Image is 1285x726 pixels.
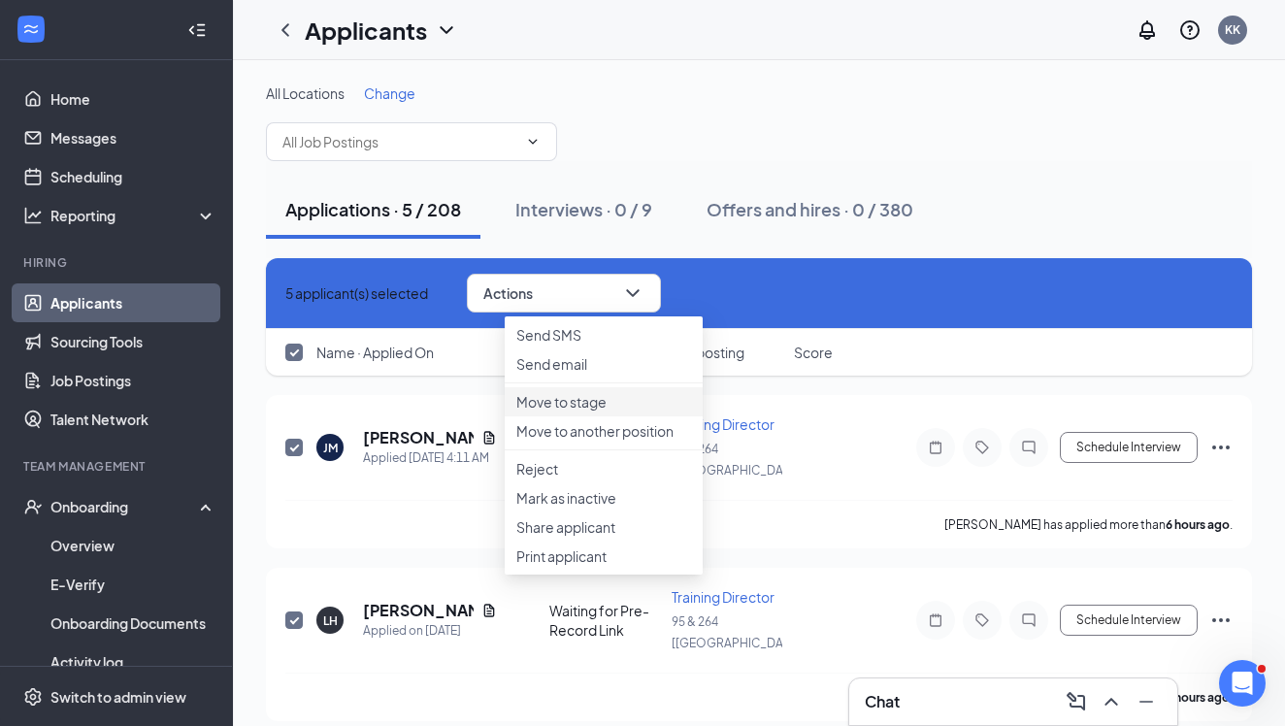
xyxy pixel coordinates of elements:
button: Minimize [1131,686,1162,717]
a: Applicants [50,283,216,322]
svg: Document [481,603,497,618]
p: Send SMS [516,325,691,345]
svg: ChatInactive [1017,612,1040,628]
div: Reporting [50,206,217,225]
div: JM [323,440,338,456]
b: 6 hours ago [1166,517,1230,532]
svg: ChevronDown [435,18,458,42]
b: 12 hours ago [1159,690,1230,705]
span: Training Director [672,415,774,433]
p: Print applicant [516,546,691,566]
a: Home [50,80,216,118]
a: Overview [50,526,216,565]
h5: [PERSON_NAME] [363,600,474,621]
svg: Tag [971,612,994,628]
button: ComposeMessage [1061,686,1092,717]
span: Change [364,84,415,102]
svg: ChatInactive [1017,440,1040,455]
svg: QuestionInfo [1178,18,1202,42]
div: Applied on [DATE] [363,621,497,641]
p: Share applicant [516,517,691,537]
p: Move to stage [516,392,691,412]
a: Scheduling [50,157,216,196]
div: Applications · 5 / 208 [285,197,461,221]
iframe: Intercom live chat [1219,660,1266,707]
a: Messages [50,118,216,157]
svg: Collapse [187,20,207,40]
p: Move to another position [516,421,691,441]
a: Onboarding Documents [50,604,216,643]
div: Hiring [23,254,213,271]
div: Waiting for Pre-Record Link [549,601,660,640]
svg: Tag [971,440,994,455]
span: Job posting [672,343,744,362]
svg: Note [924,440,947,455]
div: Switch to admin view [50,687,186,707]
h5: [PERSON_NAME] [363,427,474,448]
input: All Job Postings [282,131,517,152]
a: Talent Network [50,400,216,439]
svg: Analysis [23,206,43,225]
span: Name · Applied On [316,343,434,362]
button: ChevronUp [1096,686,1127,717]
button: Schedule Interview [1060,432,1198,463]
p: Mark as inactive [516,488,691,508]
svg: Notifications [1136,18,1159,42]
div: Offers and hires · 0 / 380 [707,197,913,221]
svg: Note [924,612,947,628]
div: Onboarding [50,497,200,516]
svg: ChevronUp [1100,690,1123,713]
span: All Locations [266,84,345,102]
svg: Settings [23,687,43,707]
a: Activity log [50,643,216,681]
span: 5 applicant(s) selected [285,282,428,304]
svg: ChevronDown [525,134,541,149]
div: KK [1225,21,1240,38]
p: [PERSON_NAME] has applied more than . [944,516,1233,533]
span: Training Director [672,588,774,606]
p: Reject [516,459,691,478]
button: Schedule Interview [1060,605,1198,636]
svg: ComposeMessage [1065,690,1088,713]
button: ActionsChevronDown [467,274,661,313]
div: LH [323,612,338,629]
svg: Ellipses [1209,609,1233,632]
a: Job Postings [50,361,216,400]
svg: WorkstreamLogo [21,19,41,39]
div: Team Management [23,458,213,475]
svg: ChevronLeft [274,18,297,42]
span: Actions [483,286,533,300]
div: Interviews · 0 / 9 [515,197,652,221]
svg: UserCheck [23,497,43,516]
h3: Chat [865,691,900,712]
a: E-Verify [50,565,216,604]
svg: Document [481,430,497,445]
span: Score [794,343,833,362]
span: 95 & 264 [[GEOGRAPHIC_DATA]] [672,614,803,650]
p: Send email [516,354,691,374]
svg: Ellipses [1209,436,1233,459]
a: Sourcing Tools [50,322,216,361]
svg: Minimize [1135,690,1158,713]
svg: ChevronDown [621,281,644,305]
h1: Applicants [305,14,427,47]
div: Applied [DATE] 4:11 AM [363,448,497,468]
